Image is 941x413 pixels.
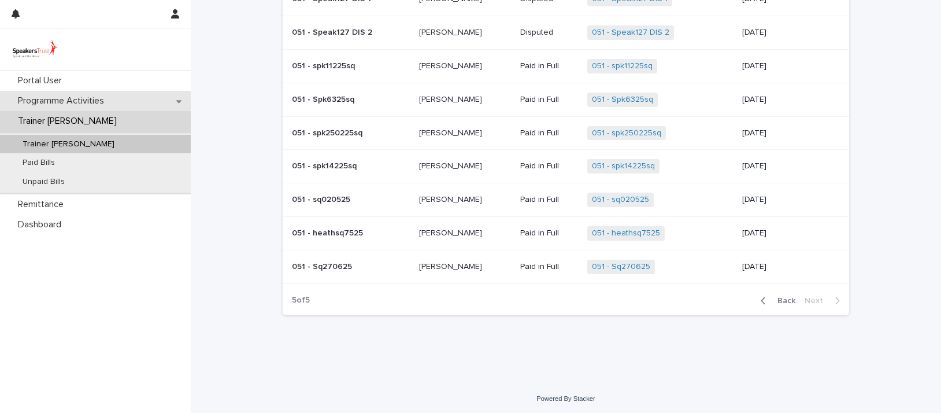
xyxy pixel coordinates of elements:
p: Paid in Full [520,195,578,205]
p: [DATE] [742,228,831,238]
p: Remittance [13,199,73,210]
p: Portal User [13,75,71,86]
a: 051 - spk14225sq [592,161,655,171]
a: 051 - Sq270625 [592,262,650,272]
p: [DATE] [742,262,831,272]
tr: 051 - spk11225sq051 - spk11225sq [PERSON_NAME][PERSON_NAME] Paid in Full051 - spk11225sq [DATE] [283,49,849,83]
p: Paid in Full [520,262,578,272]
p: [DATE] [742,28,831,38]
p: Disputed [520,28,578,38]
a: 051 - Spk6325sq [592,95,653,105]
p: 051 - Speak127 DIS 2 [292,25,375,38]
tr: 051 - spk14225sq051 - spk14225sq [PERSON_NAME][PERSON_NAME] Paid in Full051 - spk14225sq [DATE] [283,150,849,183]
p: 051 - Spk6325sq [292,93,357,105]
p: 051 - sq020525 [292,193,353,205]
tr: 051 - Speak127 DIS 2051 - Speak127 DIS 2 [PERSON_NAME][PERSON_NAME] Disputed051 - Speak127 DIS 2 ... [283,16,849,50]
p: [PERSON_NAME] [419,126,484,138]
p: [PERSON_NAME] [419,25,484,38]
tr: 051 - sq020525051 - sq020525 [PERSON_NAME][PERSON_NAME] Paid in Full051 - sq020525 [DATE] [283,183,849,217]
tr: 051 - Sq270625051 - Sq270625 [PERSON_NAME][PERSON_NAME] Paid in Full051 - Sq270625 [DATE] [283,250,849,283]
p: Trainer [PERSON_NAME] [13,116,126,127]
a: 051 - spk11225sq [592,61,653,71]
tr: 051 - Spk6325sq051 - Spk6325sq [PERSON_NAME][PERSON_NAME] Paid in Full051 - Spk6325sq [DATE] [283,83,849,116]
p: [PERSON_NAME] [419,59,484,71]
p: Dashboard [13,219,71,230]
p: Paid in Full [520,228,578,238]
p: 051 - spk250225sq [292,126,365,138]
p: [PERSON_NAME] [419,260,484,272]
a: 051 - sq020525 [592,195,649,205]
p: Paid in Full [520,128,578,138]
p: 5 of 5 [283,286,319,315]
p: 051 - heathsq7525 [292,226,365,238]
a: 051 - Speak127 DIS 2 [592,28,669,38]
span: Next [805,297,830,305]
p: [DATE] [742,61,831,71]
p: Paid Bills [13,158,64,168]
p: [PERSON_NAME] [419,159,484,171]
button: Back [751,296,800,306]
p: 051 - spk11225sq [292,59,357,71]
p: [PERSON_NAME] [419,193,484,205]
p: Unpaid Bills [13,177,74,187]
p: [DATE] [742,195,831,205]
p: Paid in Full [520,61,578,71]
p: 051 - spk14225sq [292,159,359,171]
p: Trainer [PERSON_NAME] [13,139,124,149]
p: [DATE] [742,95,831,105]
p: Programme Activities [13,95,113,106]
p: 051 - Sq270625 [292,260,354,272]
img: UVamC7uQTJC0k9vuxGLS [9,38,61,61]
tr: 051 - spk250225sq051 - spk250225sq [PERSON_NAME][PERSON_NAME] Paid in Full051 - spk250225sq [DATE] [283,116,849,150]
p: [PERSON_NAME] [419,226,484,238]
p: Paid in Full [520,161,578,171]
p: [PERSON_NAME] [419,93,484,105]
span: Back [770,297,795,305]
a: 051 - heathsq7525 [592,228,660,238]
a: 051 - spk250225sq [592,128,661,138]
p: Paid in Full [520,95,578,105]
a: Powered By Stacker [536,395,595,402]
p: [DATE] [742,128,831,138]
button: Next [800,296,849,306]
tr: 051 - heathsq7525051 - heathsq7525 [PERSON_NAME][PERSON_NAME] Paid in Full051 - heathsq7525 [DATE] [283,216,849,250]
p: [DATE] [742,161,831,171]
